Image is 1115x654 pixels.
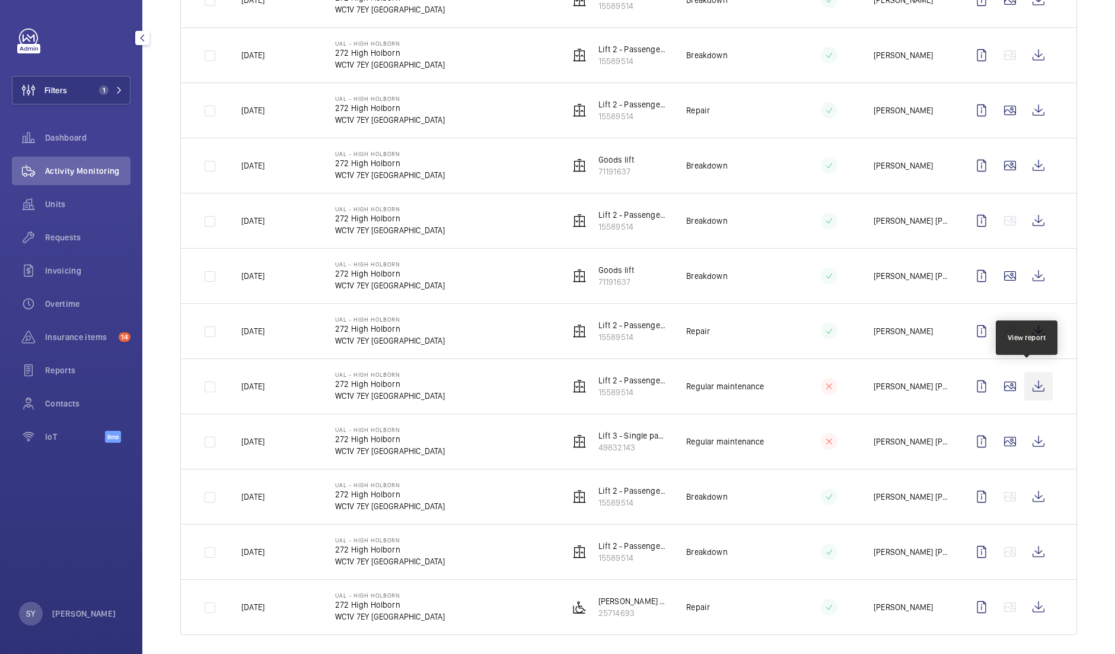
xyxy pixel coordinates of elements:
p: Lift 2 - Passenger lift right side [598,319,667,331]
img: elevator.svg [572,379,587,393]
p: UAL - High Holborn [335,95,445,102]
p: [PERSON_NAME] [874,104,933,116]
span: 14 [119,332,130,342]
p: [DATE] [241,491,265,503]
p: Lift 2 - Passenger lift right side [598,374,667,386]
span: Activity Monitoring [45,165,130,177]
p: 272 High Holborn [335,599,445,611]
p: WC1V 7EY [GEOGRAPHIC_DATA] [335,445,445,457]
p: WC1V 7EY [GEOGRAPHIC_DATA] [335,555,445,567]
p: Lift 2 - Passenger lift right side [598,209,667,221]
p: Lift 2 - Passenger lift right side [598,540,667,552]
p: WC1V 7EY [GEOGRAPHIC_DATA] [335,335,445,347]
p: SY [26,608,35,620]
p: [DATE] [241,49,265,61]
p: [PERSON_NAME] [PERSON_NAME] [874,270,948,282]
p: [DATE] [241,546,265,558]
img: elevator.svg [572,269,587,283]
p: 15589514 [598,386,667,398]
p: UAL - High Holborn [335,261,445,268]
p: 15589514 [598,552,667,564]
p: WC1V 7EY [GEOGRAPHIC_DATA] [335,224,445,236]
span: IoT [45,431,105,443]
img: elevator.svg [572,324,587,338]
p: Breakdown [686,491,728,503]
p: UAL - High Holborn [335,205,445,212]
img: elevator.svg [572,103,587,118]
p: Breakdown [686,160,728,172]
p: [DATE] [241,104,265,116]
span: Contacts [45,398,130,409]
p: [DATE] [241,325,265,337]
p: [DATE] [241,380,265,392]
p: [DATE] [241,160,265,172]
img: elevator.svg [572,545,587,559]
p: Repair [686,325,710,337]
p: UAL - High Holborn [335,40,445,47]
p: Regular maintenance [686,436,764,447]
p: UAL - High Holborn [335,426,445,433]
span: Reports [45,364,130,376]
p: 49832143 [598,442,667,453]
p: Breakdown [686,270,728,282]
p: 272 High Holborn [335,323,445,335]
img: elevator.svg [572,490,587,504]
p: 15589514 [598,221,667,233]
p: WC1V 7EY [GEOGRAPHIC_DATA] [335,390,445,402]
span: Dashboard [45,132,130,144]
p: Breakdown [686,215,728,227]
p: UAL - High Holborn [335,371,445,378]
p: 272 High Holborn [335,157,445,169]
p: UAL - High Holborn [335,150,445,157]
p: [PERSON_NAME] platform lift [598,595,667,607]
div: View report [1008,332,1046,343]
p: 272 High Holborn [335,102,445,114]
p: [DATE] [241,270,265,282]
p: [PERSON_NAME] [PERSON_NAME] [874,546,948,558]
span: Insurance items [45,331,114,343]
p: UAL - High Holborn [335,536,445,544]
p: [DATE] [241,601,265,613]
p: [PERSON_NAME] [PERSON_NAME] [874,380,948,392]
p: Repair [686,601,710,613]
p: 71191637 [598,166,635,177]
p: WC1V 7EY [GEOGRAPHIC_DATA] [335,4,445,15]
p: Lift 2 - Passenger lift right side [598,43,667,55]
p: Breakdown [686,49,728,61]
p: Lift 2 - Passenger lift right side [598,485,667,497]
p: 71191637 [598,276,635,288]
p: [PERSON_NAME] [PERSON_NAME] [874,215,948,227]
p: Regular maintenance [686,380,764,392]
p: WC1V 7EY [GEOGRAPHIC_DATA] [335,169,445,181]
p: [PERSON_NAME] [52,608,116,620]
p: [PERSON_NAME] [874,325,933,337]
p: [DATE] [241,215,265,227]
p: WC1V 7EY [GEOGRAPHIC_DATA] [335,59,445,71]
p: WC1V 7EY [GEOGRAPHIC_DATA] [335,280,445,291]
p: 272 High Holborn [335,433,445,445]
p: WC1V 7EY [GEOGRAPHIC_DATA] [335,611,445,623]
p: WC1V 7EY [GEOGRAPHIC_DATA] [335,500,445,512]
p: 272 High Holborn [335,378,445,390]
p: UAL - High Holborn [335,592,445,599]
p: [PERSON_NAME] [874,160,933,172]
p: Lift 2 - Passenger lift right side [598,99,667,110]
span: Filters [44,84,67,96]
p: 15589514 [598,55,667,67]
p: UAL - High Holborn [335,481,445,488]
span: Beta [105,431,121,443]
p: 272 High Holborn [335,47,445,59]
img: elevator.svg [572,434,587,449]
img: elevator.svg [572,214,587,228]
p: Lift 3 - Single passenger lift front entrance [598,430,667,442]
p: Breakdown [686,546,728,558]
img: elevator.svg [572,158,587,173]
p: Goods lift [598,154,635,166]
p: [DATE] [241,436,265,447]
p: 15589514 [598,497,667,509]
p: 272 High Holborn [335,212,445,224]
span: Invoicing [45,265,130,277]
p: WC1V 7EY [GEOGRAPHIC_DATA] [335,114,445,126]
p: 272 High Holborn [335,268,445,280]
p: [PERSON_NAME] [874,49,933,61]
